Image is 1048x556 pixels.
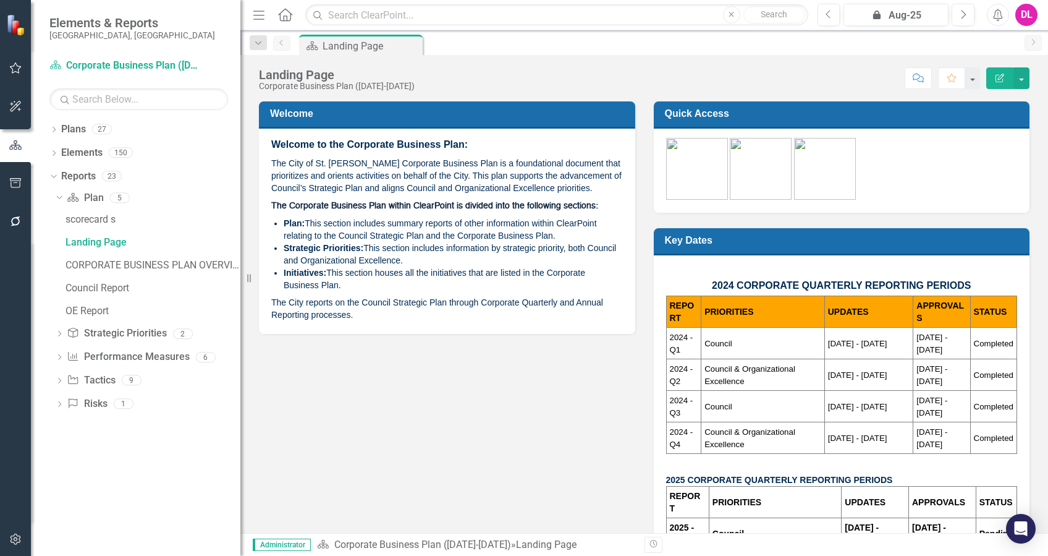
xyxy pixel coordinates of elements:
[62,232,240,252] a: Landing Page
[974,370,1013,380] span: Completed
[828,434,887,443] span: [DATE] - [DATE]
[970,296,1017,328] th: STATUS
[666,296,701,328] th: REPORT
[271,202,598,210] span: The Corporate Business Plan within ClearPoint is divided into the following sections:
[828,339,887,348] span: [DATE] - [DATE]
[323,38,420,54] div: Landing Page
[670,333,693,354] span: 2024 - Q1
[912,523,946,545] strong: [DATE] - [DATE]
[1015,4,1037,26] button: DL
[704,339,732,348] span: Council
[49,15,215,30] span: Elements & Reports
[49,88,228,110] input: Search Below...
[67,374,115,388] a: Tactics
[196,352,216,362] div: 6
[712,529,744,539] strong: Council
[704,427,795,449] span: Council & Organizational Excellence
[67,350,189,364] a: Performance Measures
[913,296,970,328] th: APPROVALS
[516,539,577,550] div: Landing Page
[62,209,240,229] a: scorecard s
[65,237,240,248] div: Landing Page
[916,333,947,354] span: [DATE] - [DATE]
[974,402,1013,411] span: Completed
[259,82,415,91] div: Corporate Business Plan ([DATE]-[DATE])
[666,475,893,485] strong: 2025 CORPORATE QUARTERLY REPORTING PERIODS
[730,138,792,200] img: Assignments.png
[271,297,603,320] span: The City reports on the Council Strategic Plan through Corporate Quarterly and Annual Reporting p...
[284,217,623,242] li: This section includes summary reports of other information within ClearPoint relating to the Coun...
[67,397,107,411] a: Risks
[62,301,240,320] a: OE Report
[743,6,805,24] button: Search
[842,487,909,518] th: UPDATES
[61,169,96,184] a: Reports
[979,529,1013,539] strong: Pending
[271,155,623,197] p: The City of St. [PERSON_NAME] Corporate Business Plan is a foundational document that prioritizes...
[173,328,193,339] div: 2
[49,30,215,40] small: [GEOGRAPHIC_DATA], [GEOGRAPHIC_DATA]
[704,402,732,411] span: Council
[334,539,511,550] a: Corporate Business Plan ([DATE]-[DATE])
[6,14,28,36] img: ClearPoint Strategy
[916,364,947,386] span: [DATE] - [DATE]
[271,139,468,150] span: Welcome to the Corporate Business Plan:
[284,268,326,278] strong: Initiatives:
[102,171,122,181] div: 23
[61,122,86,137] a: Plans
[65,260,240,271] div: CORPORATE BUSINESS PLAN OVERVIEW
[976,487,1016,518] th: STATUS
[61,146,103,160] a: Elements
[110,192,130,203] div: 5
[916,396,947,417] span: [DATE] - [DATE]
[65,306,240,317] div: OE Report
[49,59,204,73] a: Corporate Business Plan ([DATE]-[DATE])
[670,364,693,386] span: 2024 - Q2
[916,427,947,449] span: [DATE] - [DATE]
[284,267,623,291] li: This section houses all the initiatives that are listed in the Corporate Business Plan.
[665,234,1023,246] h3: Key Dates
[701,296,825,328] th: PRIORITIES
[828,370,887,380] span: [DATE] - [DATE]
[253,539,311,551] span: Administrator
[67,191,103,205] a: Plan
[670,427,693,449] span: 2024 - Q4
[284,242,623,267] li: This section includes information by strategic priority, both Council and Organizational Excellence.
[62,255,240,275] a: CORPORATE BUSINESS PLAN OVERVIEW
[122,375,142,386] div: 9
[843,4,949,26] button: Aug-25
[62,278,240,297] a: Council Report
[670,396,693,417] span: 2024 - Q3
[712,280,971,291] span: 2024 CORPORATE QUARTERLY REPORTING PERIODS
[666,487,709,518] th: REPORT
[709,487,841,518] th: PRIORITIES
[845,523,879,545] strong: [DATE] - [DATE]
[704,364,795,386] span: Council & Organizational Excellence
[828,402,887,411] span: [DATE] - [DATE]
[284,218,305,228] strong: Plan:
[848,8,944,23] div: Aug-25
[1006,514,1036,544] div: Open Intercom Messenger
[270,108,628,119] h3: Welcome
[259,68,415,82] div: Landing Page
[665,108,1023,119] h3: Quick Access
[794,138,856,200] img: Training-green%20v2.png
[824,296,913,328] th: UPDATES
[67,327,166,341] a: Strategic Priorities
[317,538,635,552] div: »
[92,124,112,135] div: 27
[974,434,1013,443] span: Completed
[284,243,361,253] strong: Strategic Priorities
[974,339,1013,348] span: Completed
[909,487,976,518] th: APPROVALS
[65,214,240,225] div: scorecard s
[109,148,133,158] div: 150
[666,138,728,200] img: CBP-green%20v2.png
[361,243,364,253] strong: :
[114,399,133,409] div: 1
[65,283,240,294] div: Council Report
[305,4,808,26] input: Search ClearPoint...
[761,9,787,19] span: Search
[670,523,695,545] strong: 2025 - Q1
